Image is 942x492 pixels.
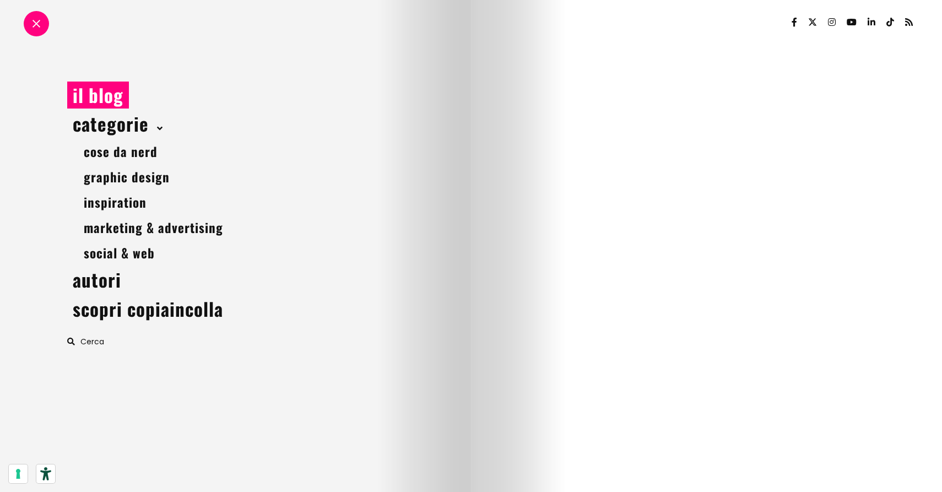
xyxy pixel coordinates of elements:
div: v 4.0.25 [31,18,54,26]
a: categorie [67,110,154,137]
a: graphic design [78,167,175,186]
div: Dominio [58,65,84,72]
a: scopri copiaincolla [67,295,229,322]
a: cose da nerd [78,142,163,161]
a: social & web [78,244,160,262]
a: marketing & advertising [78,218,229,237]
img: tab_keywords_by_traffic_grey.svg [111,64,120,73]
img: tab_domain_overview_orange.svg [46,64,55,73]
a: il blog [67,82,129,109]
img: website_grey.svg [18,29,26,37]
button: Le tue preferenze relative al consenso per le tecnologie di tracciamento [9,464,28,483]
button: Strumenti di accessibilità [36,464,55,483]
a: inspiration [78,193,152,212]
a: Cerca [67,336,104,347]
div: Keyword (traffico) [123,65,183,72]
img: logo_orange.svg [18,18,26,26]
div: Dominio: [DOMAIN_NAME] [29,29,123,37]
a: autori [67,266,127,293]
